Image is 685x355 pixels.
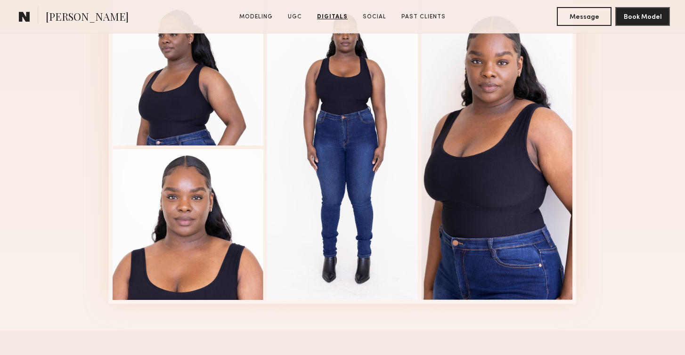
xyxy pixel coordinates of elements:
[236,13,277,21] a: Modeling
[46,9,129,26] span: [PERSON_NAME]
[398,13,449,21] a: Past Clients
[284,13,306,21] a: UGC
[615,12,670,20] a: Book Model
[313,13,351,21] a: Digitals
[557,7,612,26] button: Message
[359,13,390,21] a: Social
[615,7,670,26] button: Book Model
